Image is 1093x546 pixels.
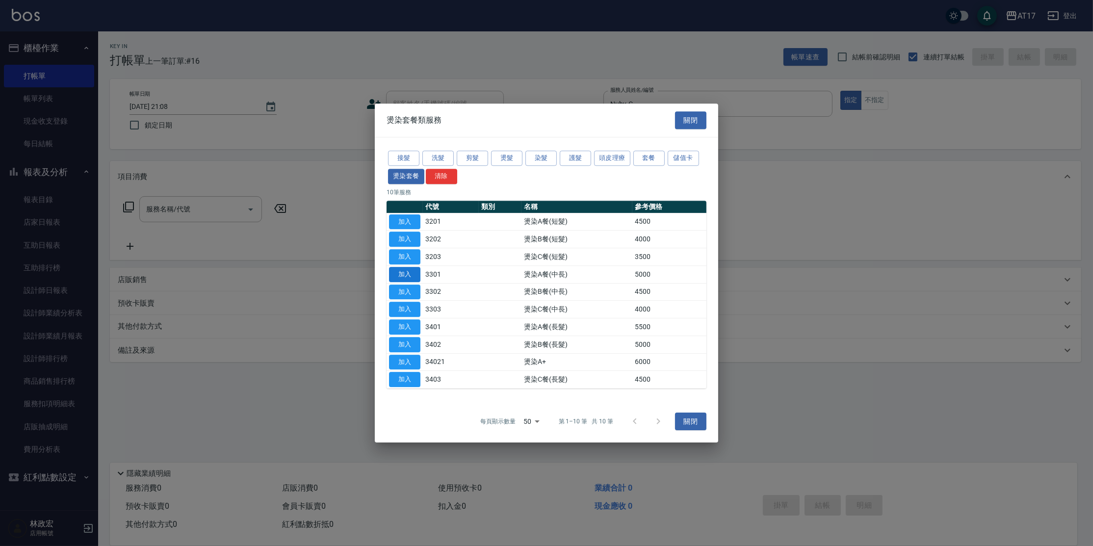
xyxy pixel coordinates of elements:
p: 第 1–10 筆 共 10 筆 [559,417,613,426]
th: 參考價格 [632,201,706,213]
td: 5000 [632,265,706,283]
td: 3201 [423,213,479,231]
th: 代號 [423,201,479,213]
button: 染髮 [525,151,557,166]
td: 4500 [632,283,706,301]
th: 類別 [479,201,521,213]
td: 5500 [632,318,706,336]
td: 4500 [632,371,706,389]
td: 3402 [423,336,479,353]
button: 燙髮 [491,151,522,166]
button: 接髮 [388,151,419,166]
button: 加入 [389,372,420,387]
td: 34021 [423,353,479,371]
td: 燙染A+ [521,353,632,371]
button: 加入 [389,302,420,317]
td: 4000 [632,301,706,318]
button: 洗髮 [422,151,454,166]
td: 燙染B餐(短髮) [521,231,632,248]
td: 3302 [423,283,479,301]
div: 50 [520,408,543,435]
td: 3500 [632,248,706,266]
td: 3203 [423,248,479,266]
td: 燙染B餐(長髮) [521,336,632,353]
button: 剪髮 [457,151,488,166]
button: 套餐 [633,151,665,166]
td: 3401 [423,318,479,336]
th: 名稱 [521,201,632,213]
button: 加入 [389,319,420,335]
button: 關閉 [675,111,706,130]
td: 4500 [632,213,706,231]
button: 加入 [389,267,420,282]
button: 燙染套餐 [388,169,424,184]
td: 燙染A餐(短髮) [521,213,632,231]
button: 加入 [389,232,420,247]
td: 燙染A餐(長髮) [521,318,632,336]
td: 3303 [423,301,479,318]
td: 4000 [632,231,706,248]
p: 每頁顯示數量 [480,417,516,426]
button: 加入 [389,214,420,230]
td: 3202 [423,231,479,248]
button: 加入 [389,249,420,264]
p: 10 筆服務 [387,188,706,197]
button: 加入 [389,285,420,300]
button: 儲值卡 [668,151,699,166]
td: 3301 [423,265,479,283]
button: 頭皮理療 [594,151,630,166]
td: 3403 [423,371,479,389]
td: 燙染C餐(短髮) [521,248,632,266]
td: 燙染C餐(中長) [521,301,632,318]
td: 6000 [632,353,706,371]
button: 護髮 [560,151,591,166]
button: 關閉 [675,413,706,431]
td: 5000 [632,336,706,353]
td: 燙染A餐(中長) [521,265,632,283]
span: 燙染套餐類服務 [387,115,442,125]
td: 燙染B餐(中長) [521,283,632,301]
button: 加入 [389,337,420,352]
button: 加入 [389,355,420,370]
td: 燙染C餐(長髮) [521,371,632,389]
button: 清除 [426,169,457,184]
